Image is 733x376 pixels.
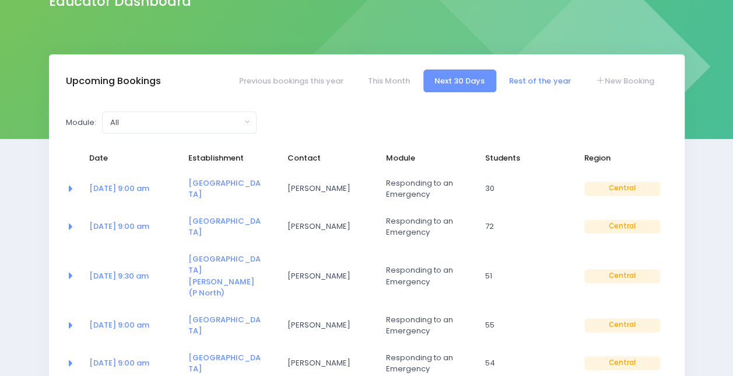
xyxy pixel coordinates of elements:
span: Responding to an Emergency [386,264,462,287]
span: Central [584,182,660,196]
td: <a href="https://app.stjis.org.nz/bookings/523997" class="font-weight-bold">27 Aug at 9:00 am</a> [82,170,181,208]
a: [GEOGRAPHIC_DATA][PERSON_NAME] (P North) [188,253,261,299]
td: 30 [478,170,577,208]
td: Responding to an Emergency [378,246,478,307]
a: This Month [356,69,421,92]
td: Central [577,170,668,208]
span: [PERSON_NAME] [287,183,363,194]
div: All [110,117,241,128]
td: <a href="https://app.stjis.org.nz/establishments/204813" class="font-weight-bold">Brunswick Schoo... [181,307,280,344]
span: 72 [485,221,561,232]
span: Responding to an Emergency [386,215,462,238]
td: <a href="https://app.stjis.org.nz/bookings/523930" class="font-weight-bold">05 Sep at 9:30 am</a> [82,246,181,307]
a: [DATE] 9:30 am [89,270,149,281]
h3: Upcoming Bookings [66,75,161,87]
a: New Booking [584,69,665,92]
td: 55 [478,307,577,344]
span: [PERSON_NAME] [287,357,363,369]
td: 51 [478,246,577,307]
a: Previous bookings this year [227,69,355,92]
a: Rest of the year [498,69,582,92]
td: <a href="https://app.stjis.org.nz/establishments/204157" class="font-weight-bold">Ohau School</a> [181,170,280,208]
span: Students [485,152,561,164]
label: Module: [66,117,96,128]
span: Responding to an Emergency [386,177,462,200]
span: Date [89,152,165,164]
td: <a href="https://app.stjis.org.nz/bookings/523589" class="font-weight-bold">04 Sep at 9:00 am</a> [82,208,181,246]
span: Central [584,269,660,283]
a: [GEOGRAPHIC_DATA] [188,352,261,375]
td: <a href="https://app.stjis.org.nz/bookings/524043" class="font-weight-bold">11 Sep at 9:00 am</a> [82,307,181,344]
td: Responding to an Emergency [378,170,478,208]
td: Hannah Prior [279,208,378,246]
a: Next 30 Days [423,69,496,92]
span: 30 [485,183,561,194]
span: Contact [287,152,363,164]
span: 55 [485,319,561,331]
span: Region [584,152,660,164]
span: Central [584,220,660,234]
td: Responding to an Emergency [378,208,478,246]
td: Responding to an Emergency [378,307,478,344]
span: Central [584,318,660,332]
a: [GEOGRAPHIC_DATA] [188,177,261,200]
td: <a href="https://app.stjis.org.nz/establishments/205407" class="font-weight-bold">St James Cathol... [181,246,280,307]
td: 72 [478,208,577,246]
span: Establishment [188,152,264,164]
span: Responding to an Emergency [386,352,462,375]
span: 51 [485,270,561,282]
a: [DATE] 9:00 am [89,357,149,368]
a: [DATE] 9:00 am [89,221,149,232]
span: Responding to an Emergency [386,314,462,337]
span: 54 [485,357,561,369]
td: <a href="https://app.stjis.org.nz/establishments/201766" class="font-weight-bold">Halcombe Primar... [181,208,280,246]
a: [GEOGRAPHIC_DATA] [188,314,261,337]
span: [PERSON_NAME] [287,221,363,232]
td: Jane Corcoran [279,307,378,344]
span: [PERSON_NAME] [287,270,363,282]
td: Naomi Scott [279,246,378,307]
td: Central [577,307,668,344]
span: Module [386,152,462,164]
button: All [102,112,257,134]
td: Rebecca Thomsen [279,170,378,208]
a: [GEOGRAPHIC_DATA] [188,215,261,238]
span: [PERSON_NAME] [287,319,363,331]
td: Central [577,208,668,246]
span: Central [584,356,660,370]
td: Central [577,246,668,307]
a: [DATE] 9:00 am [89,319,149,330]
a: [DATE] 9:00 am [89,183,149,194]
